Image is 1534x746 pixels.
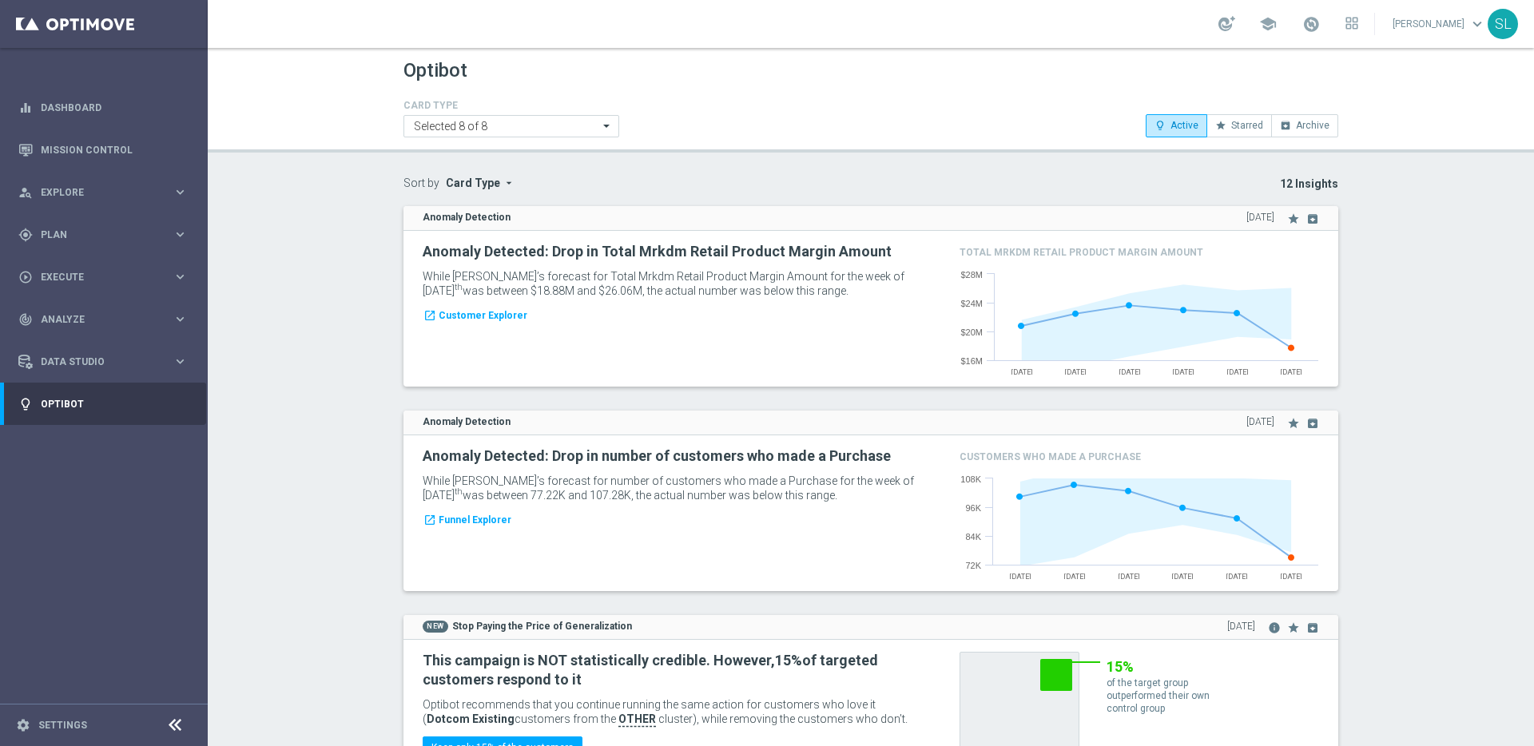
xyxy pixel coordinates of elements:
[1296,120,1329,131] span: Archive
[658,712,908,725] span: cluster), while removing the customers who don’t.
[1226,573,1248,581] text: [DATE]
[18,185,33,200] i: person_search
[1064,368,1087,376] text: [DATE]
[960,474,981,484] text: 108K
[1306,417,1319,430] i: archive
[1227,620,1255,633] span: [DATE]
[1246,211,1274,224] span: [DATE]
[410,119,491,133] span: Selected 8 of 8
[1259,15,1277,33] span: school
[18,86,188,129] div: Dashboard
[503,177,515,189] i: arrow_drop_down
[1118,573,1140,581] text: [DATE]
[1107,657,1218,677] h2: 15%
[965,561,981,570] text: 72K
[1283,614,1300,634] button: star
[960,356,983,366] text: $16M
[1107,677,1218,715] p: of the target group outperformed their own control group
[1391,12,1488,36] a: [PERSON_NAME]keyboard_arrow_down
[41,357,173,367] span: Data Studio
[643,177,1338,191] p: 12 Insights
[960,247,1319,258] h4: Total Mrkdm Retail Product Margin Amount
[446,177,515,190] button: Card Type arrow_drop_down
[173,354,188,369] i: keyboard_arrow_right
[18,312,33,327] i: track_changes
[1488,9,1518,39] div: SL
[41,383,188,425] a: Optibot
[452,621,632,632] strong: Stop Paying the Price of Generalization
[18,271,189,284] button: play_circle_outline Execute keyboard_arrow_right
[18,313,189,326] div: track_changes Analyze keyboard_arrow_right
[455,282,463,292] sup: th
[1302,410,1319,430] button: archive
[960,270,983,280] text: $28M
[1306,621,1319,634] i: archive
[1011,368,1033,376] text: [DATE]
[173,311,188,327] i: keyboard_arrow_right
[18,270,173,284] div: Execute
[18,101,33,115] i: equalizer
[423,416,511,427] strong: Anomaly Detection
[18,186,189,199] button: person_search Explore keyboard_arrow_right
[18,101,189,114] div: equalizer Dashboard
[18,270,33,284] i: play_circle_outline
[423,651,924,689] h2: This campaign is NOT statistically credible. However, of targeted customers respond to it
[18,355,189,368] button: Data Studio keyboard_arrow_right
[403,177,439,190] label: Sort by
[1063,573,1086,581] text: [DATE]
[1009,573,1031,581] text: [DATE]
[403,100,619,111] h4: CARD TYPE
[1231,120,1263,131] span: Starred
[423,309,436,323] i: launch
[439,309,527,323] span: Customer Explorer
[16,718,30,732] i: settings
[960,299,983,308] text: $24M
[18,397,33,411] i: lightbulb
[455,486,463,497] sup: th
[1302,614,1319,634] button: archive
[41,272,173,282] span: Execute
[403,59,467,82] h1: Optibot
[446,177,500,189] span: Card Type
[1226,368,1249,376] text: [DATE]
[439,514,511,527] span: Funnel Explorer
[38,720,87,730] a: Settings
[173,269,188,284] i: keyboard_arrow_right
[173,227,188,242] i: keyboard_arrow_right
[1280,573,1302,581] text: [DATE]
[173,185,188,200] i: keyboard_arrow_right
[1246,415,1274,429] span: [DATE]
[18,144,189,157] button: Mission Control
[1215,120,1226,131] i: star
[1119,368,1141,376] text: [DATE]
[18,312,173,327] div: Analyze
[18,228,33,242] i: gps_fixed
[41,129,188,171] a: Mission Control
[1287,410,1300,430] button: star
[965,503,981,513] text: 96K
[1268,621,1281,634] i: info
[1154,120,1166,131] i: lightbulb_outline
[423,242,924,261] h2: Anomaly Detected: Drop in Total Mrkdm Retail Product Margin Amount
[960,451,1319,462] h4: CUSTOMERS who made a Purchase
[1172,368,1194,376] text: [DATE]
[423,446,924,466] h2: Anomaly Detected: Drop in number of customers who made a Purchase
[1468,15,1486,33] span: keyboard_arrow_down
[965,532,981,542] text: 84K
[427,712,515,725] b: Dotcom Existing
[1268,614,1281,634] button: info
[1280,368,1302,376] text: [DATE]
[1280,120,1291,131] i: archive
[18,185,173,200] div: Explore
[18,355,173,369] div: Data Studio
[423,269,924,298] p: While [PERSON_NAME]’s forecast for Total Mrkdm Retail Product Margin Amount for the week of [DATE...
[18,129,188,171] div: Mission Control
[1306,212,1319,225] i: archive
[18,228,189,241] button: gps_fixed Plan keyboard_arrow_right
[1287,621,1300,634] i: star
[775,652,802,669] b: 15%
